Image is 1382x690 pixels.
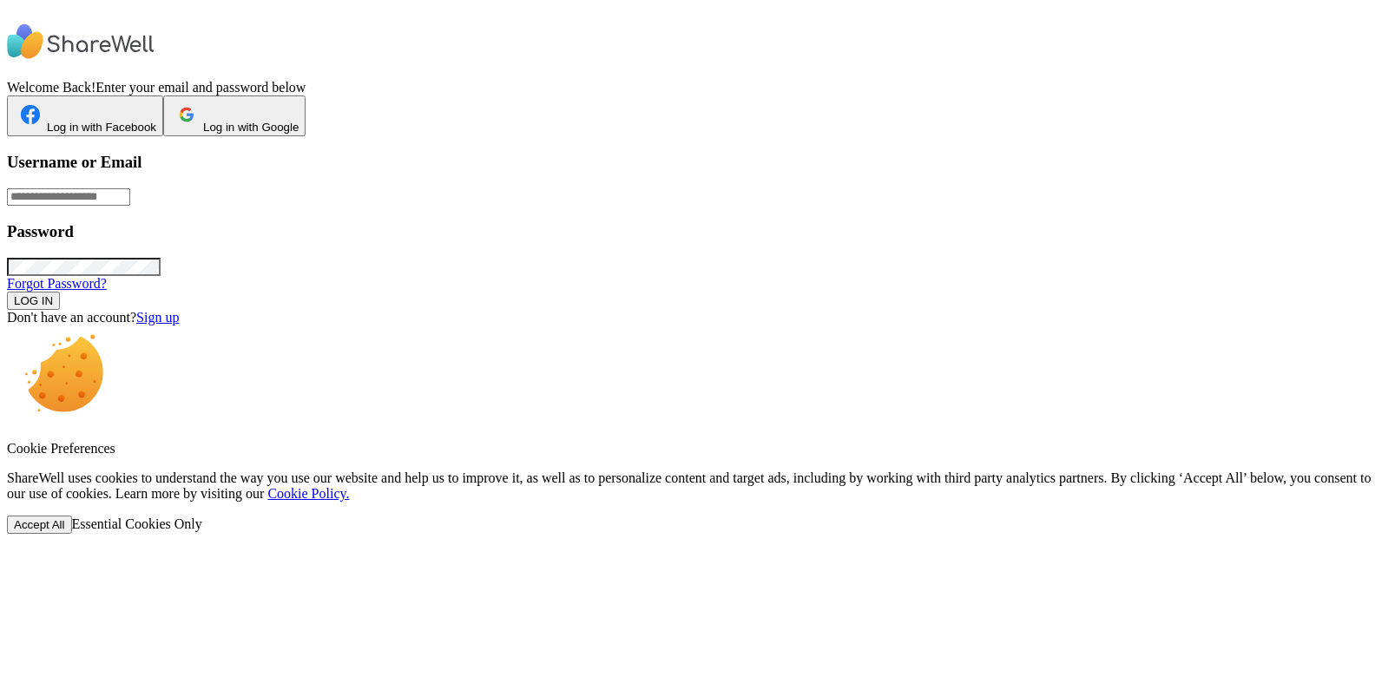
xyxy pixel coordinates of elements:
[7,95,163,136] button: Log in with Facebook
[14,294,53,307] span: LOG IN
[7,441,1375,457] p: Cookie Preferences
[7,470,1375,502] p: ShareWell uses cookies to understand the way you use our website and help us to improve it, as we...
[7,222,1375,241] h3: Password
[7,276,107,291] a: Forgot Password?
[7,516,72,534] button: Accept All
[7,310,136,325] span: Don't have an account?
[14,518,65,531] span: Accept All
[267,486,349,501] a: Cookie Policy.
[72,516,202,531] span: Essential Cookies Only
[47,121,156,134] span: Log in with Facebook
[95,80,306,95] span: Enter your email and password below
[170,98,203,131] img: ShareWell Logomark
[14,98,47,131] img: ShareWell Logomark
[7,292,60,310] button: LOG IN
[203,121,299,134] span: Log in with Google
[7,153,1375,172] h3: Username or Email
[7,7,155,76] img: ShareWell Logo
[7,80,95,95] span: Welcome Back!
[163,95,306,136] button: Log in with Google
[136,310,179,325] a: Sign up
